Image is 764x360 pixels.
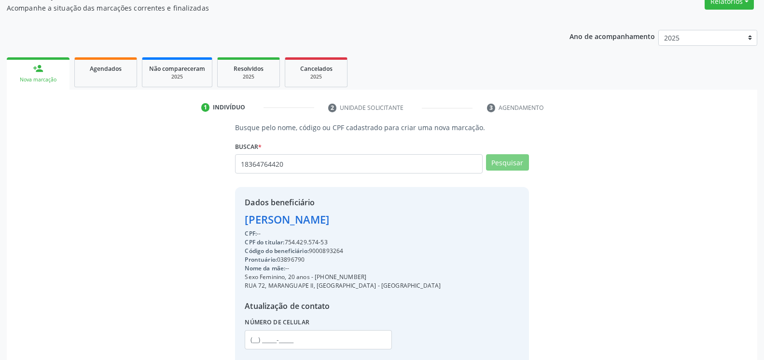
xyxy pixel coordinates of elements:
[14,76,63,83] div: Nova marcação
[245,281,441,290] div: RUA 72, MARANGUAPE II, [GEOGRAPHIC_DATA] - [GEOGRAPHIC_DATA]
[245,212,441,227] div: [PERSON_NAME]
[245,197,441,208] div: Dados beneficiário
[234,65,264,73] span: Resolvidos
[90,65,122,73] span: Agendados
[7,3,532,13] p: Acompanhe a situação das marcações correntes e finalizadas
[245,255,441,264] div: 03896790
[201,103,210,112] div: 1
[245,238,284,246] span: CPF do titular:
[245,255,277,264] span: Prontuário:
[245,315,309,330] label: Número de celular
[245,229,441,238] div: --
[213,103,245,112] div: Indivíduo
[235,122,528,133] p: Busque pelo nome, código ou CPF cadastrado para criar uma nova marcação.
[245,247,441,255] div: 9000893264
[292,73,340,80] div: 2025
[33,63,43,74] div: person_add
[245,264,441,273] div: --
[224,73,273,80] div: 2025
[149,65,205,73] span: Não compareceram
[245,229,257,238] span: CPF:
[245,247,308,255] span: Código do beneficiário:
[245,264,285,272] span: Nome da mãe:
[245,273,441,281] div: Sexo Feminino, 20 anos - [PHONE_NUMBER]
[245,300,441,312] div: Atualização de contato
[245,330,392,349] input: (__) _____-_____
[235,139,262,154] label: Buscar
[570,30,655,42] p: Ano de acompanhamento
[245,238,441,247] div: 754.429.574-53
[149,73,205,80] div: 2025
[300,65,333,73] span: Cancelados
[486,154,529,171] button: Pesquisar
[235,154,482,173] input: Busque por nome, código ou CPF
